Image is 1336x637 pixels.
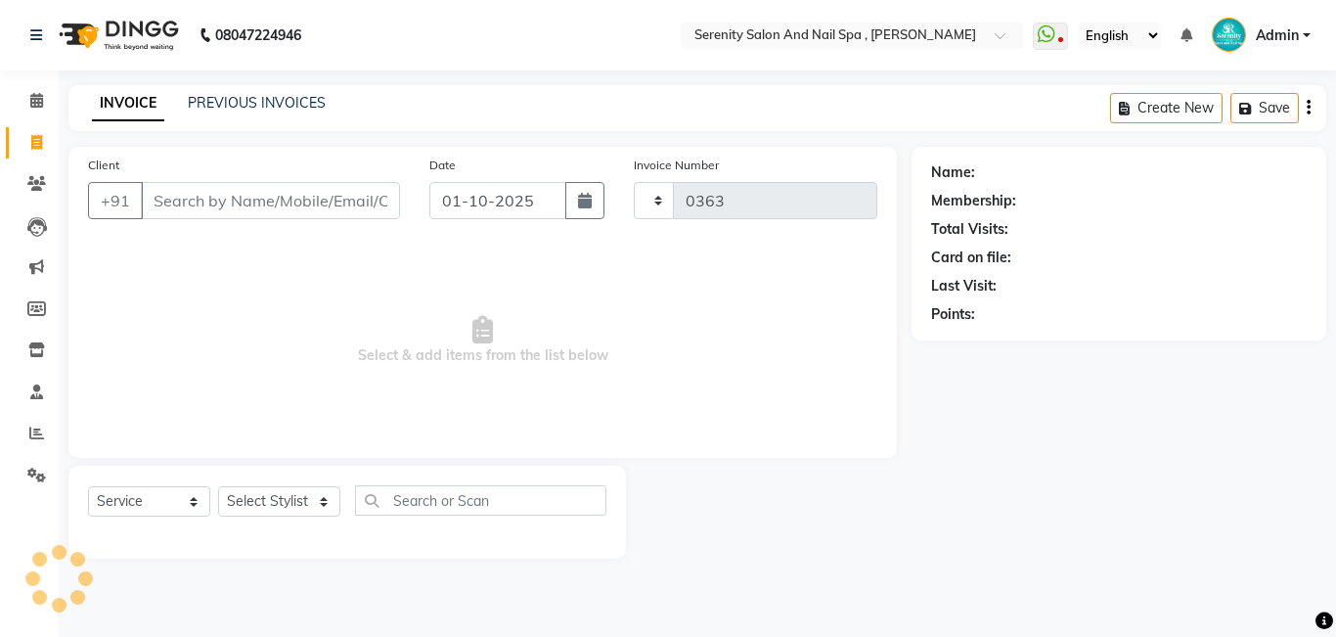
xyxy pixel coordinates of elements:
[88,182,143,219] button: +91
[1256,25,1299,46] span: Admin
[931,304,975,325] div: Points:
[88,243,877,438] span: Select & add items from the list below
[50,8,184,63] img: logo
[931,276,997,296] div: Last Visit:
[92,86,164,121] a: INVOICE
[1230,93,1299,123] button: Save
[141,182,400,219] input: Search by Name/Mobile/Email/Code
[931,248,1011,268] div: Card on file:
[188,94,326,112] a: PREVIOUS INVOICES
[931,219,1008,240] div: Total Visits:
[355,485,606,516] input: Search or Scan
[215,8,301,63] b: 08047224946
[429,157,456,174] label: Date
[1212,18,1246,52] img: Admin
[634,157,719,174] label: Invoice Number
[931,162,975,183] div: Name:
[931,191,1016,211] div: Membership:
[88,157,119,174] label: Client
[1110,93,1223,123] button: Create New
